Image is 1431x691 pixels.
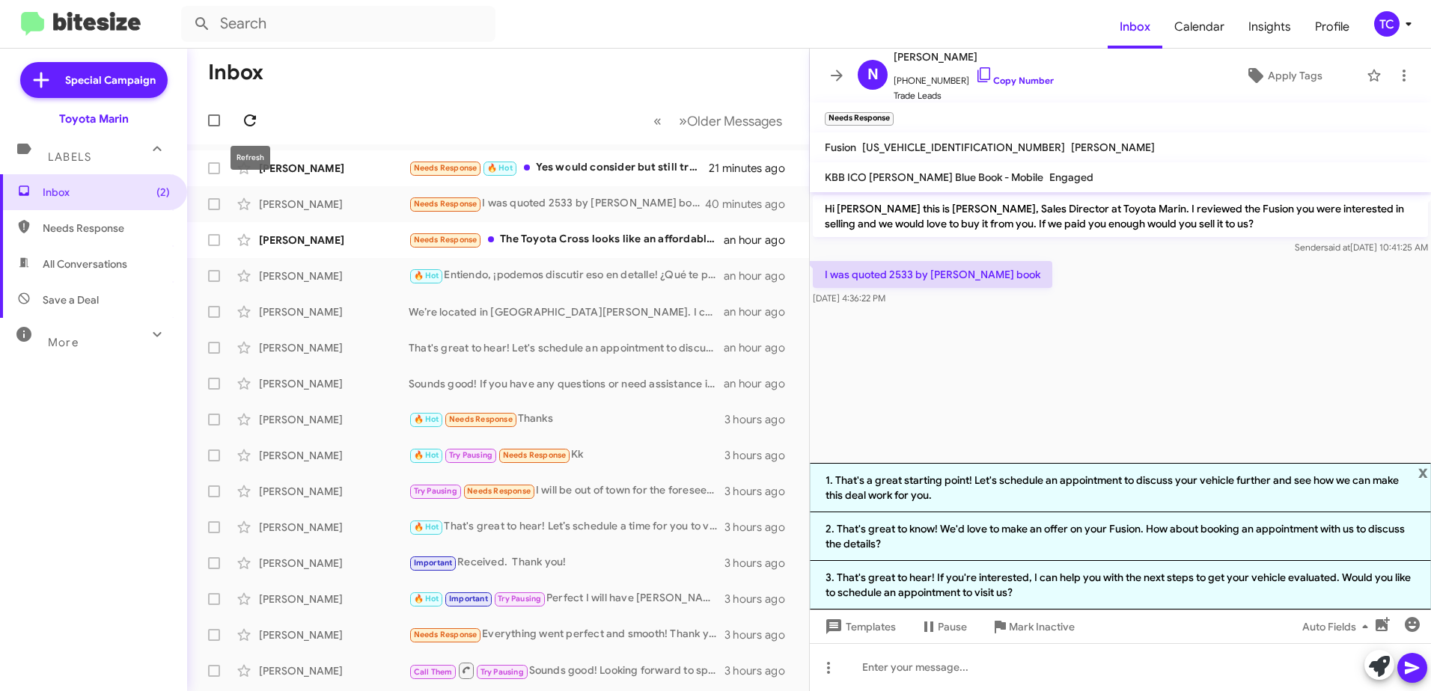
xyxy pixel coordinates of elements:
div: The Toyota Cross looks like an affordable option. Looking for the smaller cross over hybrid like ... [409,231,724,248]
span: 🔥 Hot [414,450,439,460]
div: 3 hours ago [724,520,797,535]
div: 3 hours ago [724,627,797,642]
li: 3. That's great to hear! If you're interested, I can help you with the next steps to get your veh... [810,561,1431,609]
div: [PERSON_NAME] [259,556,409,571]
span: Older Messages [687,113,782,129]
span: » [679,111,687,130]
div: We’re located in [GEOGRAPHIC_DATA][PERSON_NAME]. I can provide directions or help you set up an a... [409,304,724,319]
span: said at [1324,242,1350,253]
span: x [1418,463,1428,481]
div: Refresh [231,146,270,170]
span: Trade Leads [894,88,1054,103]
span: Save a Deal [43,292,99,307]
div: [PERSON_NAME] [259,663,409,678]
span: 🔥 Hot [414,522,439,532]
span: Needs Response [414,630,477,639]
span: Engaged [1049,171,1093,184]
div: [PERSON_NAME] [259,592,409,606]
span: More [48,336,79,349]
span: All Conversations [43,257,127,271]
div: an hour ago [724,304,797,319]
span: KBB ICO [PERSON_NAME] Blue Book - Mobile [825,171,1043,184]
div: That's great to hear! Let's schedule an appointment to discuss your A5 and the potential offer. W... [409,340,724,355]
span: Templates [822,613,896,640]
a: Copy Number [975,75,1054,86]
span: 🔥 Hot [487,163,513,173]
span: Try Pausing [414,486,457,496]
div: [PERSON_NAME] [259,520,409,535]
span: « [653,111,662,130]
span: Needs Response [503,450,567,460]
span: 🔥 Hot [414,414,439,424]
div: 3 hours ago [724,663,797,678]
span: Needs Response [467,486,531,496]
div: 40 minutes ago [707,197,797,212]
div: TC [1374,11,1400,37]
div: 3 hours ago [724,592,797,606]
button: Apply Tags [1207,62,1359,89]
div: Yes would consider but still trying to find a new car for us let's talk [DATE] I maybe can come in [409,159,709,176]
span: [DATE] 4:36:22 PM [813,292,885,304]
div: an hour ago [724,340,797,355]
button: Pause [908,613,979,640]
span: Auto Fields [1302,613,1374,640]
span: N [867,63,879,87]
span: Mark Inactive [1009,613,1075,640]
div: 3 hours ago [724,484,797,499]
input: Search [181,6,495,42]
span: Needs Response [414,163,477,173]
div: Sounds good! If you have any questions or need assistance in the future, feel free to reach out. ... [409,376,724,391]
div: [PERSON_NAME] [259,268,409,283]
div: [PERSON_NAME] [259,412,409,427]
div: an hour ago [724,268,797,283]
button: Templates [810,613,908,640]
div: an hour ago [724,376,797,391]
span: Sender [DATE] 10:41:25 AM [1295,242,1428,253]
span: Pause [938,613,967,640]
span: Apply Tags [1268,62,1322,89]
span: Try Pausing [498,594,541,604]
div: [PERSON_NAME] [259,197,409,212]
span: Needs Response [449,414,513,424]
span: Needs Response [43,221,170,236]
div: Thanks [409,411,724,428]
a: Insights [1236,5,1303,49]
span: (2) [156,185,170,200]
nav: Page navigation example [645,105,791,136]
span: Labels [48,150,91,164]
a: Inbox [1108,5,1162,49]
span: Try Pausing [480,667,524,677]
span: Special Campaign [65,73,156,87]
small: Needs Response [825,112,894,126]
span: Needs Response [414,235,477,245]
div: Perfect I will have [PERSON_NAME] reach out to you to schedule a time. He will reach out to you s... [409,590,724,607]
div: Toyota Marin [59,111,129,126]
p: I was quoted 2533 by [PERSON_NAME] book [813,261,1052,288]
span: [US_VEHICLE_IDENTIFICATION_NUMBER] [862,141,1065,154]
li: 1. That's a great starting point! Let's schedule an appointment to discuss your vehicle further a... [810,463,1431,512]
a: Profile [1303,5,1361,49]
div: 3 hours ago [724,448,797,463]
div: 3 hours ago [724,412,797,427]
div: I will be out of town for the foreseeable future. I had called to help aid my mom in her car shop... [409,482,724,500]
button: Next [670,105,791,136]
span: Important [414,558,453,568]
div: Everything went perfect and smooth! Thank you and [PERSON_NAME] for all your help! [409,626,724,643]
span: Fusion [825,141,856,154]
div: [PERSON_NAME] [259,627,409,642]
div: Entiendo, ¡podemos discutir eso en detalle! ¿Qué te parece si programamos una cita para que traig... [409,267,724,284]
h1: Inbox [208,61,263,85]
div: [PERSON_NAME] [259,376,409,391]
div: 21 minutes ago [709,161,797,176]
span: Try Pausing [449,450,492,460]
a: Special Campaign [20,62,168,98]
div: Sounds good! Looking forward to speaking with you when you're back. Take care! [409,661,724,680]
span: Important [449,594,488,604]
span: Call Them [414,667,453,677]
div: Received. Thank you! [409,554,724,571]
div: I was quoted 2533 by [PERSON_NAME] book [409,195,707,212]
span: [PERSON_NAME] [894,48,1054,66]
span: [PERSON_NAME] [1071,141,1155,154]
span: 🔥 Hot [414,594,439,604]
